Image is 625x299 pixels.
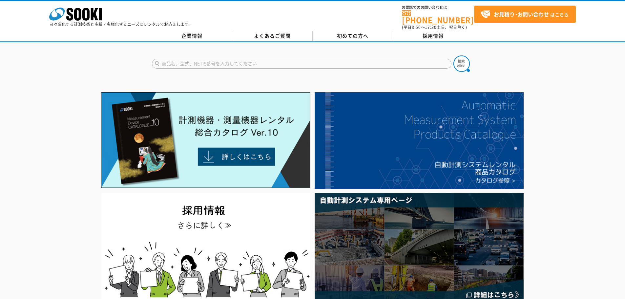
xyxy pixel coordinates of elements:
[402,6,474,10] span: お電話でのお問い合わせは
[425,24,437,30] span: 17:30
[337,32,368,39] span: 初めての方へ
[315,92,524,189] img: 自動計測システムカタログ
[393,31,473,41] a: 採用情報
[101,92,310,188] img: Catalog Ver10
[49,22,193,26] p: 日々進化する計測技術と多種・多様化するニーズにレンタルでお応えします。
[232,31,313,41] a: よくあるご質問
[474,6,576,23] a: お見積り･お問い合わせはこちら
[313,31,393,41] a: 初めての方へ
[412,24,421,30] span: 8:50
[152,59,451,69] input: 商品名、型式、NETIS番号を入力してください
[481,10,569,19] span: はこちら
[402,10,474,24] a: [PHONE_NUMBER]
[152,31,232,41] a: 企業情報
[494,10,549,18] strong: お見積り･お問い合わせ
[402,24,467,30] span: (平日 ～ 土日、祝日除く)
[453,55,470,72] img: btn_search.png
